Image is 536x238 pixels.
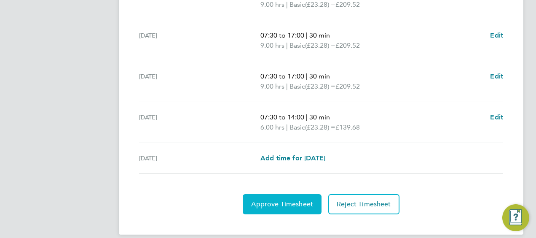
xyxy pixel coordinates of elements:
[251,200,313,208] span: Approve Timesheet
[490,30,503,41] a: Edit
[286,0,288,8] span: |
[306,72,308,80] span: |
[335,41,360,49] span: £209.52
[243,194,322,214] button: Approve Timesheet
[490,112,503,122] a: Edit
[289,122,305,133] span: Basic
[337,200,391,208] span: Reject Timesheet
[286,82,288,90] span: |
[260,41,284,49] span: 9.00 hrs
[490,31,503,39] span: Edit
[260,31,304,39] span: 07:30 to 17:00
[309,113,330,121] span: 30 min
[139,153,260,163] div: [DATE]
[260,154,325,162] span: Add time for [DATE]
[335,123,360,131] span: £139.68
[260,0,284,8] span: 9.00 hrs
[309,31,330,39] span: 30 min
[309,72,330,80] span: 30 min
[502,204,529,231] button: Engage Resource Center
[328,194,399,214] button: Reject Timesheet
[490,72,503,80] span: Edit
[305,41,335,49] span: (£23.28) =
[139,112,260,133] div: [DATE]
[306,113,308,121] span: |
[289,81,305,92] span: Basic
[490,71,503,81] a: Edit
[139,30,260,51] div: [DATE]
[260,82,284,90] span: 9.00 hrs
[305,123,335,131] span: (£23.28) =
[335,0,360,8] span: £209.52
[490,113,503,121] span: Edit
[305,0,335,8] span: (£23.28) =
[289,41,305,51] span: Basic
[139,71,260,92] div: [DATE]
[305,82,335,90] span: (£23.28) =
[286,123,288,131] span: |
[260,123,284,131] span: 6.00 hrs
[260,153,325,163] a: Add time for [DATE]
[286,41,288,49] span: |
[306,31,308,39] span: |
[260,72,304,80] span: 07:30 to 17:00
[335,82,360,90] span: £209.52
[260,113,304,121] span: 07:30 to 14:00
